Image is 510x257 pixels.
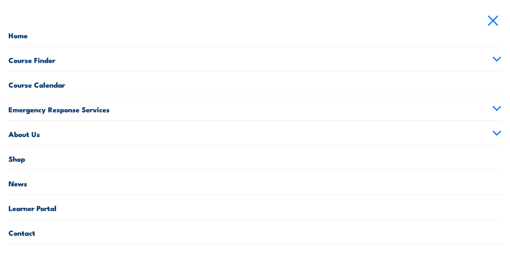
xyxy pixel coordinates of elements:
a: Emergency Response Services [8,96,501,120]
a: Home [8,22,501,46]
a: Contact [8,220,501,244]
a: Shop [8,146,501,170]
a: Course Calendar [8,71,501,96]
a: About Us [8,121,501,145]
a: Learner Portal [8,195,501,219]
a: News [8,170,501,194]
a: Course Finder [8,47,501,71]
